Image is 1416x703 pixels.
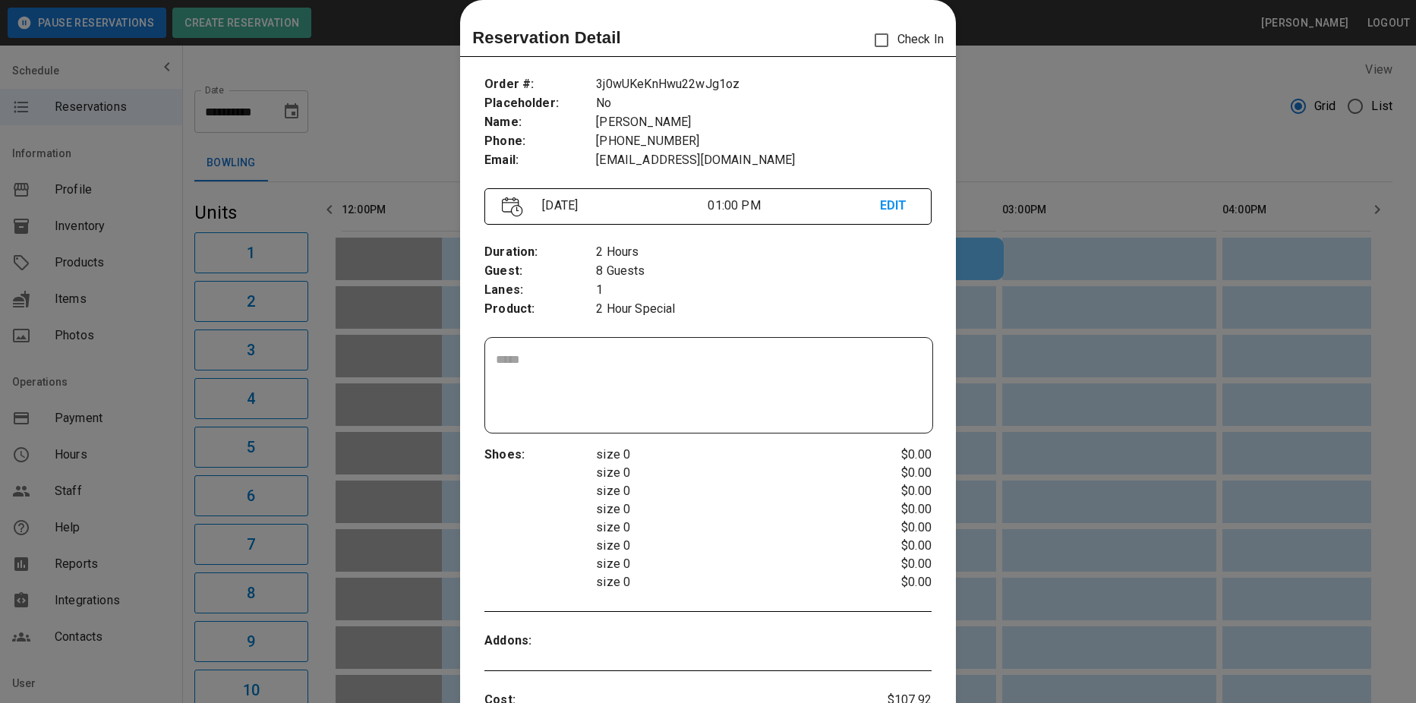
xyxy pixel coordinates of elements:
[857,446,932,464] p: $0.00
[484,632,596,651] p: Addons :
[484,300,596,319] p: Product :
[596,555,856,573] p: size 0
[484,113,596,132] p: Name :
[596,519,856,537] p: size 0
[857,573,932,591] p: $0.00
[596,132,932,151] p: [PHONE_NUMBER]
[484,75,596,94] p: Order # :
[596,573,856,591] p: size 0
[596,243,932,262] p: 2 Hours
[596,281,932,300] p: 1
[596,300,932,319] p: 2 Hour Special
[857,482,932,500] p: $0.00
[484,281,596,300] p: Lanes :
[484,446,596,465] p: Shoes :
[484,262,596,281] p: Guest :
[536,197,708,215] p: [DATE]
[596,464,856,482] p: size 0
[596,446,856,464] p: size 0
[880,197,914,216] p: EDIT
[857,500,932,519] p: $0.00
[857,464,932,482] p: $0.00
[484,132,596,151] p: Phone :
[596,262,932,281] p: 8 Guests
[484,243,596,262] p: Duration :
[596,500,856,519] p: size 0
[484,151,596,170] p: Email :
[484,94,596,113] p: Placeholder :
[502,197,523,217] img: Vector
[708,197,879,215] p: 01:00 PM
[472,25,621,50] p: Reservation Detail
[857,519,932,537] p: $0.00
[596,94,932,113] p: No
[857,537,932,555] p: $0.00
[596,482,856,500] p: size 0
[596,113,932,132] p: [PERSON_NAME]
[596,537,856,555] p: size 0
[857,555,932,573] p: $0.00
[866,24,944,56] p: Check In
[596,151,932,170] p: [EMAIL_ADDRESS][DOMAIN_NAME]
[596,75,932,94] p: 3j0wUKeKnHwu22wJg1oz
